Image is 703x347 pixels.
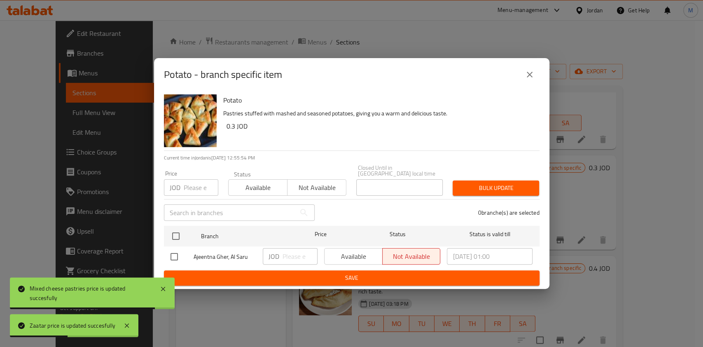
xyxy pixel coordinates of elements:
[223,108,533,119] p: Pastries stuffed with mashed and seasoned potatoes, giving you a warm and delicious taste.
[228,179,287,196] button: Available
[194,252,256,262] span: Ajeentna Gher, Al Saru
[232,182,284,194] span: Available
[459,183,533,193] span: Bulk update
[184,179,218,196] input: Please enter price
[283,248,318,265] input: Please enter price
[453,181,539,196] button: Bulk update
[164,204,296,221] input: Search in branches
[287,179,346,196] button: Not available
[269,251,279,261] p: JOD
[291,182,343,194] span: Not available
[164,94,217,147] img: Potato
[201,231,287,241] span: Branch
[164,154,540,162] p: Current time in Jordan is [DATE] 12:55:54 PM
[520,65,540,84] button: close
[164,270,540,286] button: Save
[447,229,533,239] span: Status is valid till
[223,94,533,106] h6: Potato
[170,273,533,283] span: Save
[293,229,348,239] span: Price
[170,183,180,192] p: JOD
[355,229,440,239] span: Status
[164,68,282,81] h2: Potato - branch specific item
[30,321,115,330] div: Zaatar price is updated succesfully
[30,284,152,302] div: Mixed cheese pastries price is updated succesfully
[227,120,533,132] h6: 0.3 JOD
[478,209,540,217] p: 0 branche(s) are selected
